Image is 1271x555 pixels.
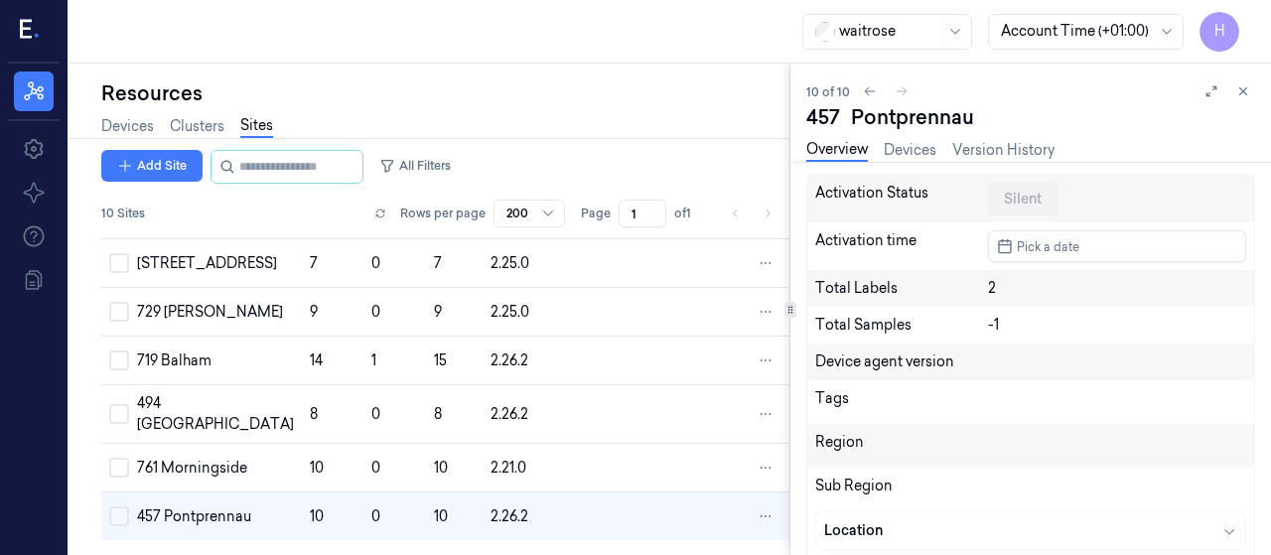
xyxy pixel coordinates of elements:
[434,351,447,369] span: 15
[101,116,154,137] a: Devices
[137,393,294,435] div: 494 [GEOGRAPHIC_DATA]
[434,303,442,321] span: 9
[310,405,318,423] span: 8
[109,404,129,424] button: Select row
[371,254,380,272] span: 0
[816,512,1245,549] button: Location
[310,303,318,321] span: 9
[101,79,789,107] div: Resources
[434,459,448,477] span: 10
[581,205,611,222] span: Page
[1013,237,1079,256] span: Pick a date
[310,254,318,272] span: 7
[240,115,273,138] a: Sites
[815,315,987,336] div: Total Samples
[109,253,129,273] button: Select row
[806,83,850,100] span: 10 of 10
[109,302,129,322] button: Select row
[400,205,486,222] p: Rows per page
[815,183,987,214] div: Activation Status
[371,405,380,423] span: 0
[371,351,376,369] span: 1
[491,351,528,369] span: 2.26.2
[674,205,706,222] span: of 1
[806,103,974,131] div: 457 Pontprennau
[988,278,1246,299] div: 2
[824,520,989,541] div: Location
[170,116,224,137] a: Clusters
[434,507,448,525] span: 10
[101,150,203,182] button: Add Site
[109,458,129,478] button: Select row
[137,253,294,274] div: [STREET_ADDRESS]
[491,303,529,321] span: 2.25.0
[137,350,294,371] div: 719 Balham
[310,351,323,369] span: 14
[815,476,987,503] div: Sub Region
[988,315,1246,336] div: -1
[371,303,380,321] span: 0
[1200,12,1239,52] button: H
[310,507,324,525] span: 10
[101,205,145,222] span: 10 Sites
[137,458,294,479] div: 761 Morningside
[491,254,529,272] span: 2.25.0
[884,140,936,161] a: Devices
[109,506,129,526] button: Select row
[310,459,324,477] span: 10
[371,459,380,477] span: 0
[815,230,987,262] div: Activation time
[137,506,294,527] div: 457 Pontprennau
[815,432,987,460] div: Region
[815,388,987,416] div: Tags
[434,254,442,272] span: 7
[988,183,1058,214] div: Silent
[806,139,868,162] a: Overview
[491,405,528,423] span: 2.26.2
[109,350,129,370] button: Select row
[491,507,528,525] span: 2.26.2
[434,405,442,423] span: 8
[815,278,987,299] div: Total Labels
[371,150,459,182] button: All Filters
[952,140,1055,161] a: Version History
[722,200,781,227] nav: pagination
[371,507,380,525] span: 0
[491,459,526,477] span: 2.21.0
[137,302,294,323] div: 729 [PERSON_NAME]
[815,351,987,372] div: Device agent version
[988,230,1246,262] button: Pick a date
